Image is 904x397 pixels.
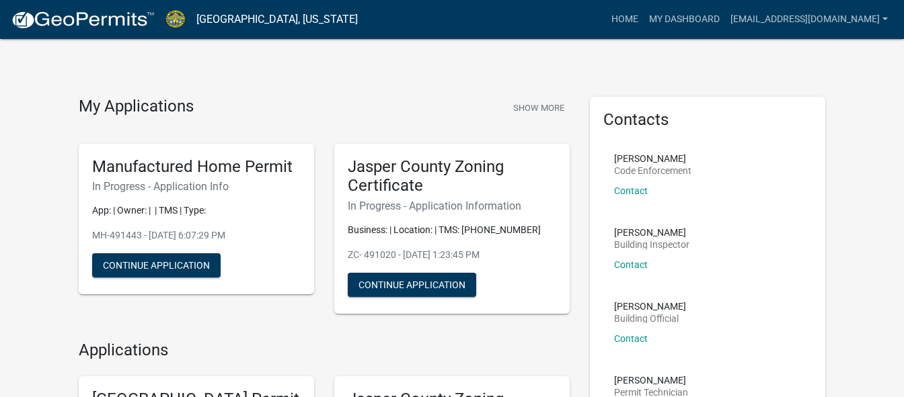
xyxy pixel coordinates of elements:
h6: In Progress - Application Info [92,180,301,193]
p: [PERSON_NAME] [614,228,689,237]
a: Home [606,7,644,32]
h6: In Progress - Application Information [348,200,556,212]
p: MH-491443 - [DATE] 6:07:29 PM [92,228,301,242]
a: Contact [614,259,648,270]
a: Contact [614,333,648,344]
h5: Manufactured Home Permit [92,157,301,177]
h4: Applications [79,341,570,360]
button: Show More [508,97,570,119]
p: Code Enforcement [614,166,691,175]
button: Continue Application [348,273,476,297]
p: App: | Owner: | | TMS | Type: [92,204,301,218]
a: [GEOGRAPHIC_DATA], [US_STATE] [196,8,358,31]
p: Business: | Location: | TMS: [PHONE_NUMBER] [348,223,556,237]
button: Continue Application [92,253,221,277]
h5: Contacts [603,110,812,130]
p: Building Inspector [614,240,689,249]
a: [EMAIL_ADDRESS][DOMAIN_NAME] [725,7,893,32]
p: Permit Technician [614,388,688,397]
p: [PERSON_NAME] [614,376,688,385]
a: My Dashboard [644,7,725,32]
p: ZC- 491020 - [DATE] 1:23:45 PM [348,248,556,262]
h5: Jasper County Zoning Certificate [348,157,556,196]
p: Building Official [614,314,686,323]
p: [PERSON_NAME] [614,154,691,163]
p: [PERSON_NAME] [614,302,686,311]
h4: My Applications [79,97,194,117]
img: Jasper County, South Carolina [165,10,186,28]
a: Contact [614,185,648,196]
